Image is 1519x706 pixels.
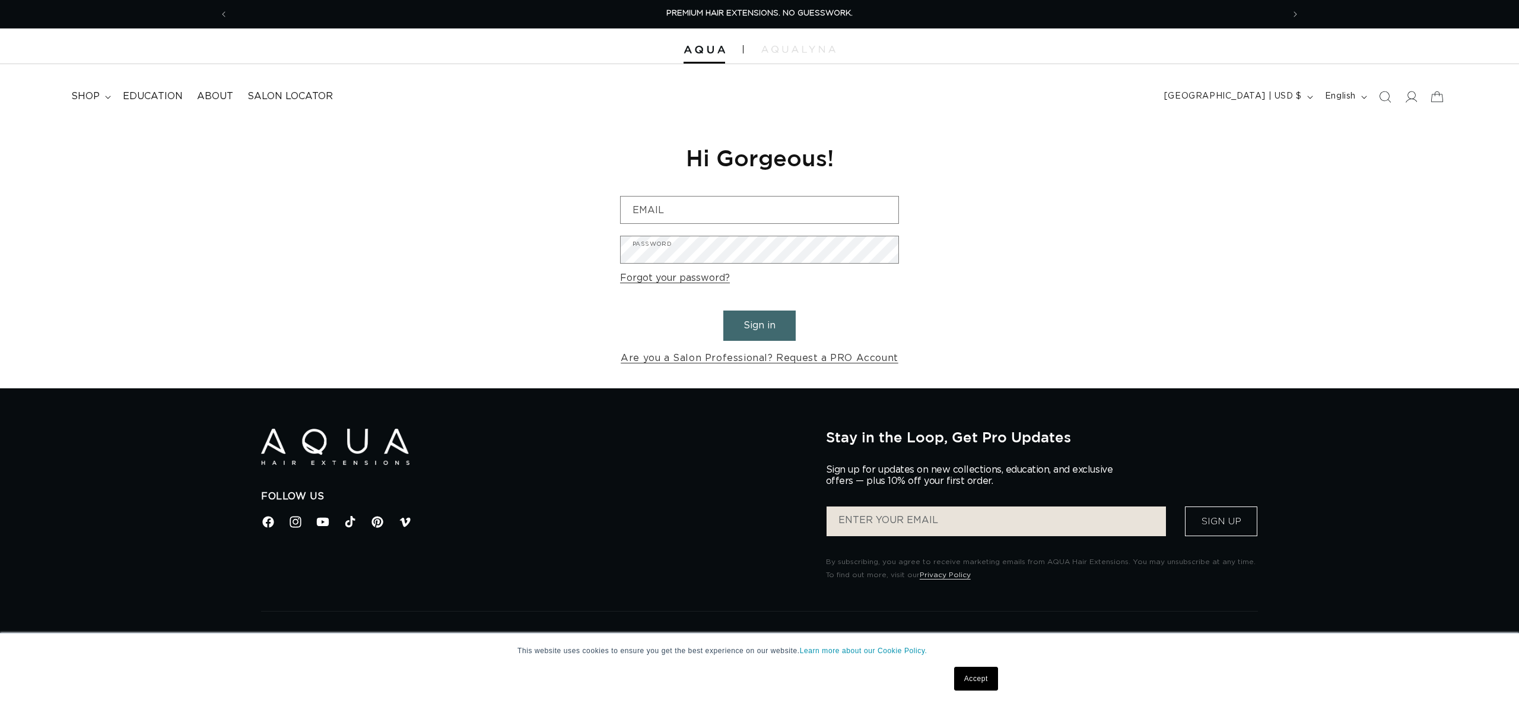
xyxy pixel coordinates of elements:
input: Email [621,197,898,223]
iframe: Chat Widget [1460,649,1519,706]
span: English [1325,90,1356,103]
a: Salon Locator [240,83,340,110]
summary: Search [1372,84,1398,110]
summary: shop [64,83,116,110]
span: Education [123,90,183,103]
button: Sign in [723,311,796,341]
span: PREMIUM HAIR EXTENSIONS. NO GUESSWORK. [666,10,853,17]
span: About [197,90,233,103]
a: Accept [954,667,998,691]
img: Aqua Hair Extensions [684,46,725,54]
a: Are you a Salon Professional? Request a PRO Account [621,350,898,367]
img: Aqua Hair Extensions [261,429,409,465]
a: Education [116,83,190,110]
button: [GEOGRAPHIC_DATA] | USD $ [1157,86,1318,108]
a: About [190,83,240,110]
span: Salon Locator [247,90,333,103]
p: Sign up for updates on new collections, education, and exclusive offers — plus 10% off your first... [826,464,1123,487]
p: By subscribing, you agree to receive marketing emails from AQUA Hair Extensions. You may unsubscr... [826,556,1258,581]
h2: Stay in the Loop, Get Pro Updates [826,429,1258,445]
p: This website uses cookies to ensure you get the best experience on our website. [517,645,1002,656]
a: Learn more about our Cookie Policy. [800,647,927,655]
h2: Follow Us [261,490,808,503]
button: Previous announcement [211,3,237,26]
button: Next announcement [1282,3,1308,26]
img: aqualyna.com [761,46,835,53]
input: ENTER YOUR EMAIL [827,506,1166,536]
a: Privacy Policy [920,571,971,578]
span: shop [71,90,100,103]
a: Forgot your password? [620,270,730,287]
button: English [1318,86,1372,108]
h1: Hi Gorgeous! [620,143,899,172]
span: [GEOGRAPHIC_DATA] | USD $ [1164,90,1302,103]
button: Sign Up [1185,506,1257,536]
